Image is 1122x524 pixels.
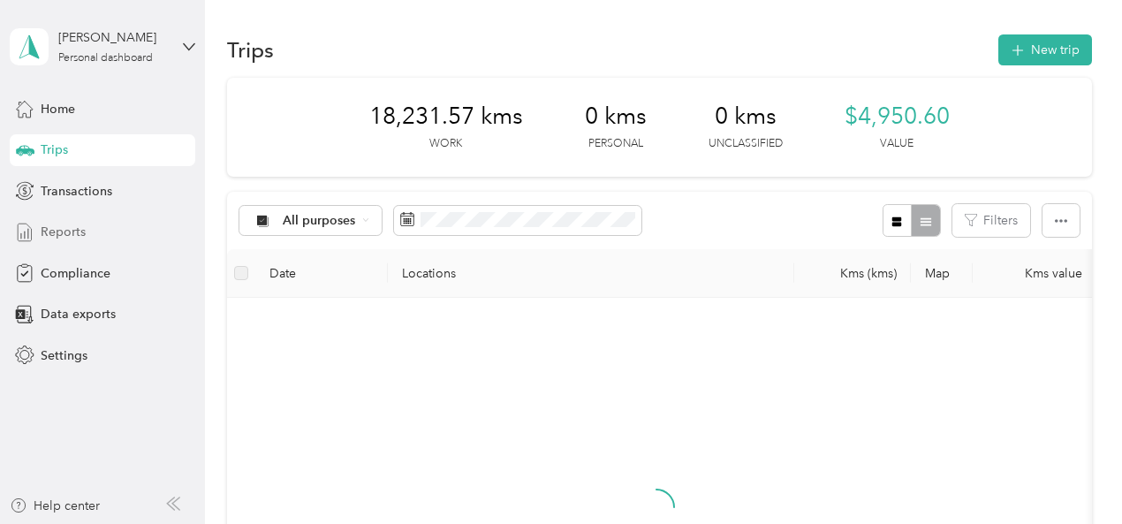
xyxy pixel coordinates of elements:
[227,41,274,59] h1: Trips
[283,215,356,227] span: All purposes
[429,136,462,152] p: Work
[588,136,643,152] p: Personal
[41,140,68,159] span: Trips
[880,136,914,152] p: Value
[41,264,110,283] span: Compliance
[58,28,169,47] div: [PERSON_NAME]
[58,53,153,64] div: Personal dashboard
[973,249,1096,298] th: Kms value
[952,204,1030,237] button: Filters
[255,249,388,298] th: Date
[715,103,777,131] span: 0 kms
[369,103,523,131] span: 18,231.57 kms
[10,497,100,515] button: Help center
[845,103,950,131] span: $4,950.60
[998,34,1092,65] button: New trip
[41,346,87,365] span: Settings
[1023,425,1122,524] iframe: Everlance-gr Chat Button Frame
[41,305,116,323] span: Data exports
[41,223,86,241] span: Reports
[41,100,75,118] span: Home
[585,103,647,131] span: 0 kms
[709,136,783,152] p: Unclassified
[388,249,794,298] th: Locations
[911,249,973,298] th: Map
[794,249,911,298] th: Kms (kms)
[41,182,112,201] span: Transactions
